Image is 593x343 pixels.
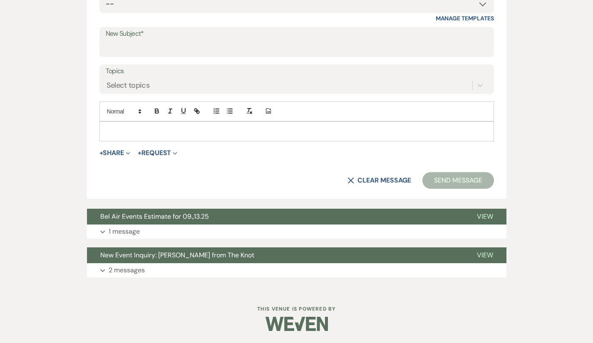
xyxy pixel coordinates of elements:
a: Manage Templates [436,15,494,22]
button: Clear message [347,177,411,184]
p: 1 message [109,226,140,237]
span: New Event Inquiry: [PERSON_NAME] from The Knot [100,251,254,259]
button: Send Message [422,172,494,189]
button: View [464,247,506,263]
button: 2 messages [87,263,506,277]
label: Topics [106,65,488,77]
img: Weven Logo [265,309,328,338]
button: 1 message [87,225,506,239]
span: + [99,150,103,156]
label: New Subject* [106,28,488,40]
span: View [477,212,493,221]
button: Share [99,150,131,156]
div: Select topics [107,79,150,91]
span: View [477,251,493,259]
span: Bel Air Events Estimate for 09.,13.25 [100,212,209,221]
span: + [138,150,141,156]
button: Bel Air Events Estimate for 09.,13.25 [87,209,464,225]
button: Request [138,150,177,156]
button: New Event Inquiry: [PERSON_NAME] from The Knot [87,247,464,263]
p: 2 messages [109,265,145,276]
button: View [464,209,506,225]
